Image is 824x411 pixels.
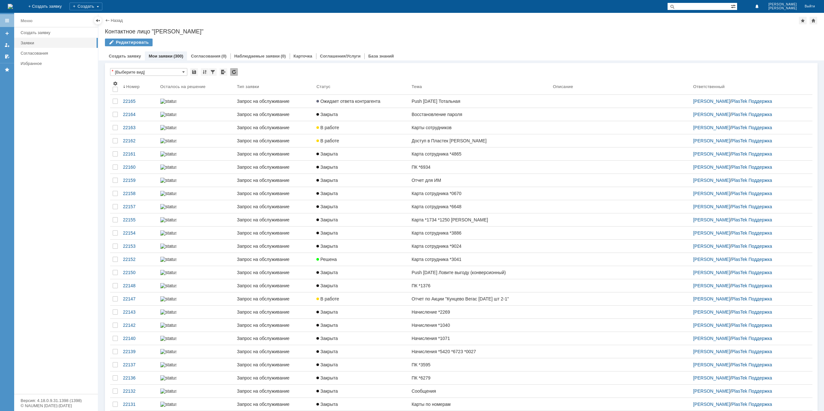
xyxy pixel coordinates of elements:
[731,178,772,183] a: PlasTek Поддержка
[412,323,548,328] div: Начисления *1040
[158,371,234,384] a: statusbar-100 (1).png
[316,178,338,183] span: Закрыта
[160,336,176,341] img: statusbar-100 (1).png
[316,125,339,130] span: В работе
[731,125,772,130] a: PlasTek Поддержка
[120,332,158,345] a: 22140
[123,204,155,209] div: 22157
[21,40,94,45] div: Заявки
[234,332,314,345] a: Запрос на обслуживание
[409,227,550,239] a: Карта сотрудника *3886
[8,4,13,9] img: logo
[234,371,314,384] a: Запрос на обслуживание
[158,147,234,160] a: statusbar-100 (1).png
[693,178,730,183] a: [PERSON_NAME]
[18,38,97,48] a: Заявки
[412,309,548,315] div: Начисление *2269
[160,112,176,117] img: statusbar-100 (1).png
[123,125,155,130] div: 22163
[123,99,155,104] div: 22165
[120,371,158,384] a: 22136
[18,28,97,38] a: Создать заявку
[123,309,155,315] div: 22143
[693,204,730,209] a: [PERSON_NAME]
[731,270,772,275] a: PlasTek Поддержка
[123,257,155,262] div: 22152
[693,283,730,288] a: [PERSON_NAME]
[237,283,311,288] div: Запрос на обслуживание
[120,147,158,160] a: 22161
[111,18,123,23] a: Назад
[316,257,337,262] span: Решена
[18,48,97,58] a: Согласования
[237,257,311,262] div: Запрос на обслуживание
[158,95,234,108] a: statusbar-100 (1).png
[409,78,550,95] th: Тема
[158,174,234,187] a: statusbar-100 (1).png
[693,349,730,354] a: [PERSON_NAME]
[158,121,234,134] a: statusbar-100 (1).png
[316,191,338,196] span: Закрыта
[409,266,550,279] a: Push [DATE] Ловите выгоду (конверсионный)
[731,204,772,209] a: PlasTek Поддержка
[209,68,217,76] div: Фильтрация...
[368,54,394,58] a: База знаний
[120,319,158,332] a: 22142
[412,99,548,104] div: Push [DATE] Тотальная
[409,95,550,108] a: Push [DATE] Тотальная
[234,279,314,292] a: Запрос на обслуживание
[158,266,234,279] a: statusbar-100 (1).png
[70,3,102,10] div: Создать
[160,362,176,367] img: statusbar-100 (1).png
[237,349,311,354] div: Запрос на обслуживание
[314,332,409,345] a: Закрыта
[160,283,176,288] img: statusbar-100 (1).png
[314,134,409,147] a: В работе
[314,200,409,213] a: Закрыта
[409,319,550,332] a: Начисления *1040
[316,323,338,328] span: Закрыта
[314,371,409,384] a: Закрыта
[314,213,409,226] a: Закрыта
[234,345,314,358] a: Запрос на обслуживание
[158,332,234,345] a: statusbar-100 (1).png
[234,121,314,134] a: Запрос на обслуживание
[120,108,158,121] a: 22164
[123,178,155,183] div: 22159
[314,78,409,95] th: Статус
[412,336,548,341] div: Начисления *1071
[234,147,314,160] a: Запрос на обслуживание
[693,323,730,328] a: [PERSON_NAME]
[412,257,548,262] div: Карта сотрудника *3041
[731,138,772,143] a: PlasTek Поддержка
[731,112,772,117] a: PlasTek Поддержка
[234,108,314,121] a: Запрос на обслуживание
[160,296,176,301] img: statusbar-100 (1).png
[191,54,220,58] a: Согласования
[314,240,409,253] a: Закрыта
[158,134,234,147] a: statusbar-100 (1).png
[120,306,158,318] a: 22143
[123,138,155,143] div: 22162
[412,84,422,89] div: Тема
[158,292,234,305] a: statusbar-100 (1).png
[123,217,155,222] div: 22155
[2,40,12,50] a: Мои заявки
[693,99,730,104] a: [PERSON_NAME]
[158,345,234,358] a: statusbar-100 (1).png
[693,309,730,315] a: [PERSON_NAME]
[412,191,548,196] div: Карта сотрудника *0670
[160,244,176,249] img: statusbar-100 (1).png
[158,319,234,332] a: statusbar-100 (1).png
[409,332,550,345] a: Начисления *1071
[160,165,176,170] img: statusbar-100 (1).png
[320,54,360,58] a: Соглашения/Услуги
[693,362,730,367] a: [PERSON_NAME]
[316,270,338,275] span: Закрыта
[234,174,314,187] a: Запрос на обслуживание
[314,227,409,239] a: Закрыта
[237,99,311,104] div: Запрос на обслуживание
[314,319,409,332] a: Закрыта
[160,375,176,380] img: statusbar-100 (1).png
[316,349,338,354] span: Закрыта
